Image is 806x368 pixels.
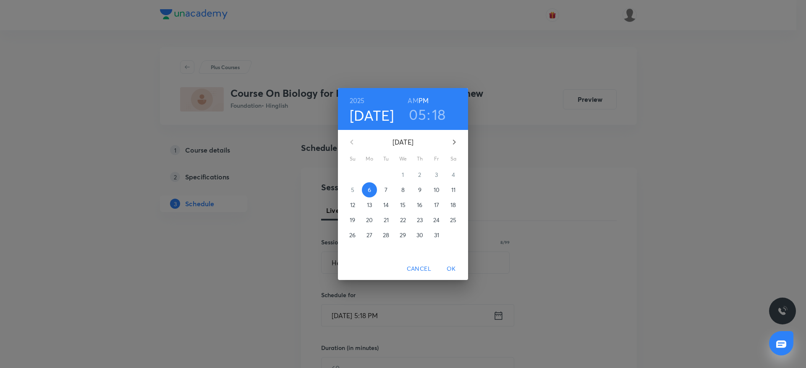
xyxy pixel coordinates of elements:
p: 7 [385,186,387,194]
button: AM [408,95,418,106]
span: OK [441,264,461,274]
p: [DATE] [362,137,444,147]
button: 22 [395,213,411,228]
p: 8 [401,186,405,194]
button: 8 [395,182,411,197]
button: 27 [362,228,377,243]
button: 28 [379,228,394,243]
button: 16 [412,197,427,213]
span: Sa [446,155,461,163]
span: Fr [429,155,444,163]
button: 21 [379,213,394,228]
p: 14 [383,201,389,209]
p: 13 [367,201,372,209]
h3: : [427,106,430,123]
p: 21 [384,216,389,224]
button: 12 [345,197,360,213]
span: Mo [362,155,377,163]
p: 20 [366,216,373,224]
button: 05 [409,106,426,123]
button: Cancel [403,261,434,277]
button: 30 [412,228,427,243]
p: 28 [383,231,389,239]
button: 2025 [350,95,365,106]
p: 24 [433,216,440,224]
button: OK [438,261,465,277]
button: 11 [446,182,461,197]
p: 17 [434,201,439,209]
button: 17 [429,197,444,213]
span: We [395,155,411,163]
button: 24 [429,213,444,228]
button: 13 [362,197,377,213]
p: 6 [368,186,371,194]
button: PM [419,95,429,106]
p: 26 [349,231,356,239]
p: 15 [400,201,406,209]
span: Th [412,155,427,163]
button: 7 [379,182,394,197]
p: 31 [434,231,439,239]
p: 22 [400,216,406,224]
button: 25 [446,213,461,228]
p: 23 [417,216,423,224]
p: 18 [450,201,456,209]
button: 20 [362,213,377,228]
button: 19 [345,213,360,228]
button: 18 [446,197,461,213]
p: 11 [451,186,455,194]
span: Su [345,155,360,163]
p: 19 [350,216,355,224]
button: 14 [379,197,394,213]
button: 23 [412,213,427,228]
p: 29 [400,231,406,239]
span: Cancel [407,264,431,274]
p: 9 [418,186,421,194]
button: 29 [395,228,411,243]
button: 15 [395,197,411,213]
span: Tu [379,155,394,163]
p: 10 [434,186,440,194]
p: 25 [450,216,456,224]
button: 26 [345,228,360,243]
button: 18 [432,106,446,123]
button: 9 [412,182,427,197]
button: 31 [429,228,444,243]
p: 12 [350,201,355,209]
p: 27 [366,231,372,239]
button: 6 [362,182,377,197]
p: 16 [417,201,422,209]
button: 10 [429,182,444,197]
button: [DATE] [350,106,394,124]
p: 30 [416,231,423,239]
